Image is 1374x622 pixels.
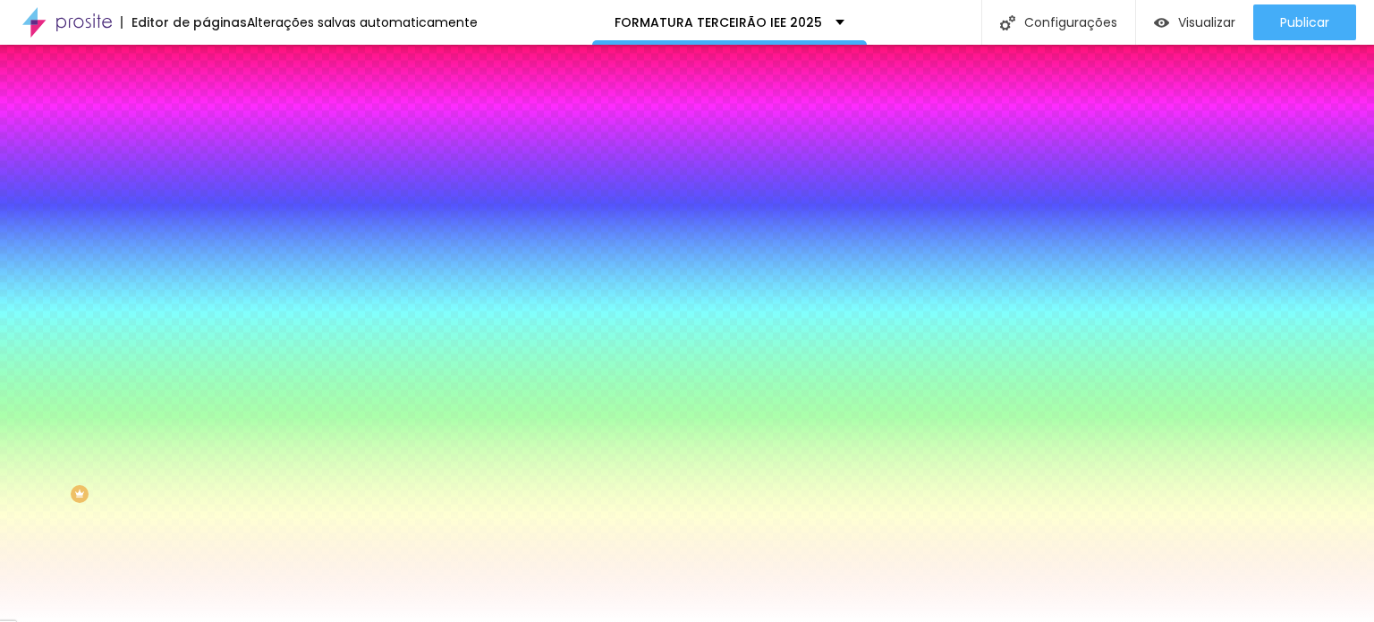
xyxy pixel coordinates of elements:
[1280,15,1329,30] span: Publicar
[615,16,822,29] p: FORMATURA TERCEIRÃO IEE 2025
[1000,15,1015,30] img: Icone
[1178,15,1235,30] span: Visualizar
[247,16,478,29] div: Alterações salvas automaticamente
[1136,4,1253,40] button: Visualizar
[1253,4,1356,40] button: Publicar
[1154,15,1169,30] img: view-1.svg
[121,16,247,29] div: Editor de páginas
